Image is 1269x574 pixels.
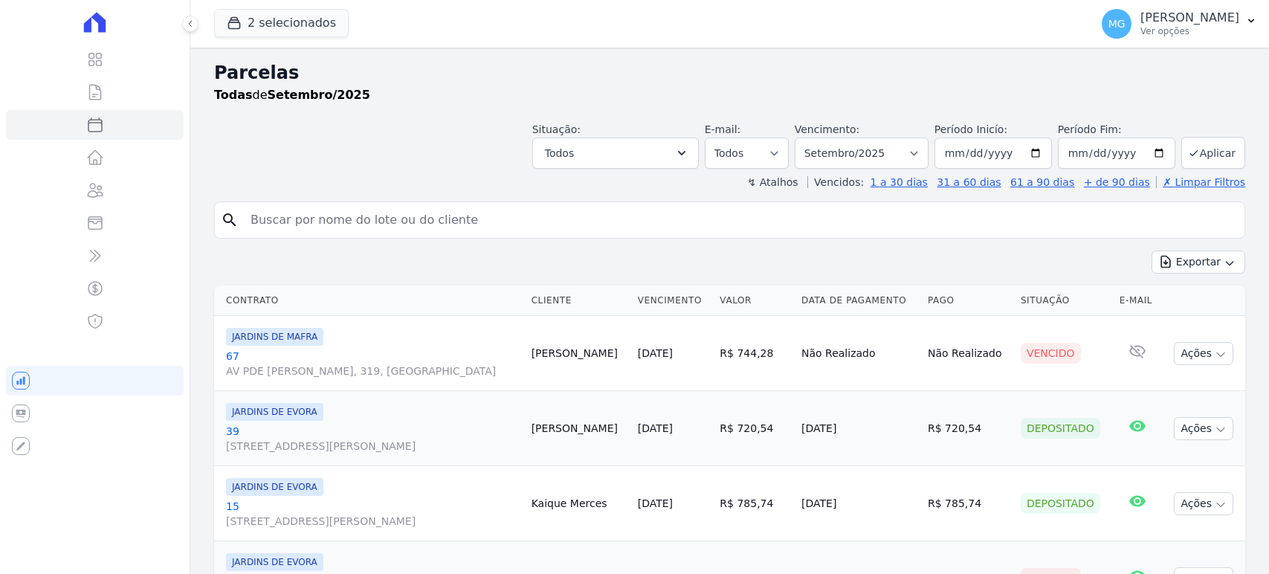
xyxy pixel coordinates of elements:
th: Data de Pagamento [795,286,922,316]
th: Cliente [526,286,632,316]
h2: Parcelas [214,59,1245,86]
span: [STREET_ADDRESS][PERSON_NAME] [226,514,520,529]
a: 67AV PDE [PERSON_NAME], 319, [GEOGRAPHIC_DATA] [226,349,520,378]
button: Exportar [1152,251,1245,274]
td: Kaique Merces [526,466,632,541]
div: Depositado [1021,493,1100,514]
td: R$ 720,54 [714,391,795,466]
label: ↯ Atalhos [747,176,798,188]
a: 15[STREET_ADDRESS][PERSON_NAME] [226,499,520,529]
button: Ações [1174,342,1233,365]
span: JARDINS DE MAFRA [226,328,323,346]
td: Não Realizado [795,316,922,391]
button: Ações [1174,492,1233,515]
span: Todos [545,144,574,162]
td: [PERSON_NAME] [526,391,632,466]
label: E-mail: [705,123,741,135]
td: [PERSON_NAME] [526,316,632,391]
a: 61 a 90 dias [1010,176,1074,188]
span: [STREET_ADDRESS][PERSON_NAME] [226,439,520,454]
label: Período Fim: [1058,122,1175,138]
th: Situação [1015,286,1114,316]
a: 1 a 30 dias [871,176,928,188]
span: MG [1108,19,1126,29]
a: [DATE] [638,422,673,434]
span: JARDINS DE EVORA [226,478,323,496]
label: Vencimento: [795,123,859,135]
span: JARDINS DE EVORA [226,553,323,571]
th: Pago [922,286,1015,316]
a: ✗ Limpar Filtros [1156,176,1245,188]
i: search [221,211,239,229]
button: Todos [532,138,699,169]
p: Ver opções [1140,25,1239,37]
span: AV PDE [PERSON_NAME], 319, [GEOGRAPHIC_DATA] [226,364,520,378]
td: [DATE] [795,466,922,541]
a: 31 a 60 dias [937,176,1001,188]
div: Depositado [1021,418,1100,439]
label: Vencidos: [807,176,864,188]
button: 2 selecionados [214,9,349,37]
button: Aplicar [1181,137,1245,169]
a: [DATE] [638,497,673,509]
strong: Setembro/2025 [268,88,370,102]
th: E-mail [1114,286,1162,316]
label: Período Inicío: [934,123,1007,135]
strong: Todas [214,88,253,102]
td: [DATE] [795,391,922,466]
a: + de 90 dias [1084,176,1150,188]
td: R$ 785,74 [714,466,795,541]
p: de [214,86,370,104]
span: JARDINS DE EVORA [226,403,323,421]
div: Vencido [1021,343,1081,364]
p: [PERSON_NAME] [1140,10,1239,25]
td: R$ 720,54 [922,391,1015,466]
th: Valor [714,286,795,316]
label: Situação: [532,123,581,135]
input: Buscar por nome do lote ou do cliente [242,205,1239,235]
th: Contrato [214,286,526,316]
a: 39[STREET_ADDRESS][PERSON_NAME] [226,424,520,454]
td: R$ 785,74 [922,466,1015,541]
td: Não Realizado [922,316,1015,391]
td: R$ 744,28 [714,316,795,391]
button: Ações [1174,417,1233,440]
button: MG [PERSON_NAME] Ver opções [1090,3,1269,45]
